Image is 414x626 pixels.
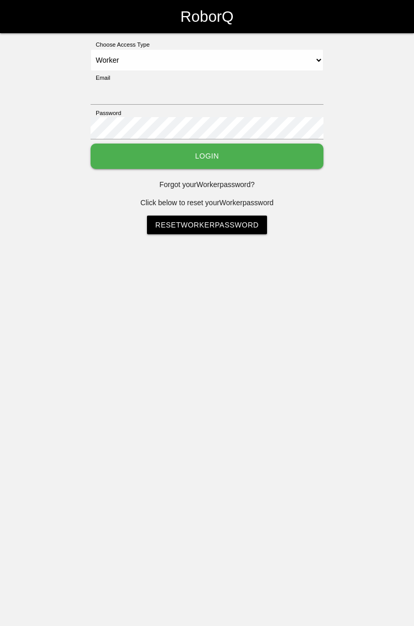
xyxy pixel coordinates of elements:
[91,40,150,49] label: Choose Access Type
[91,74,110,82] label: Email
[91,179,323,190] p: Forgot your Worker password?
[147,216,267,234] a: ResetWorkerPassword
[91,144,323,169] button: Login
[91,109,121,118] label: Password
[91,197,323,208] p: Click below to reset your Worker password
